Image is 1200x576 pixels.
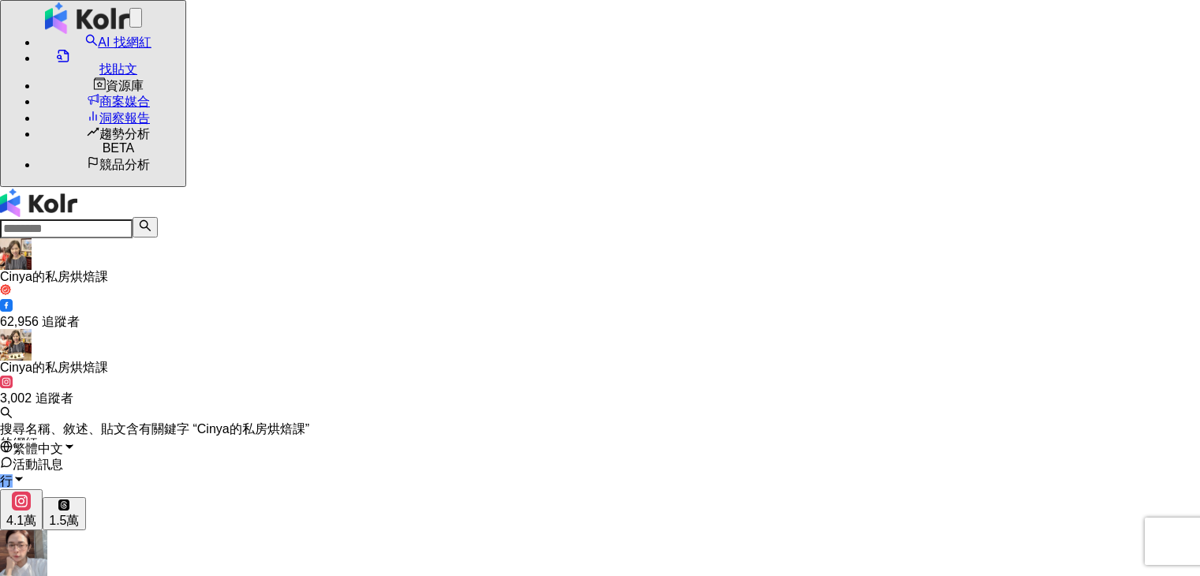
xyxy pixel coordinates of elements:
span: 繁體中文 [13,442,63,455]
span: 商案媒合 [99,95,150,108]
span: 競品分析 [99,158,150,171]
a: searchAI 找網紅 [85,36,151,49]
span: search [85,36,98,49]
div: BETA [57,141,180,155]
button: 1.5萬 [43,497,85,531]
div: 4.1萬 [6,514,36,528]
div: 1.5萬 [49,514,79,528]
span: 洞察報告 [99,111,150,125]
span: 資源庫 [106,79,144,92]
a: 洞察報告 [87,111,150,125]
span: search [139,221,151,234]
span: 趨勢分析 [57,127,180,156]
span: AI 找網紅 [98,36,151,49]
a: 找貼文 [57,50,180,76]
span: 活動訊息 [13,458,63,471]
span: rise [87,127,99,140]
span: 找貼文 [99,62,137,76]
img: logo [45,2,129,34]
a: 商案媒合 [87,95,150,108]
